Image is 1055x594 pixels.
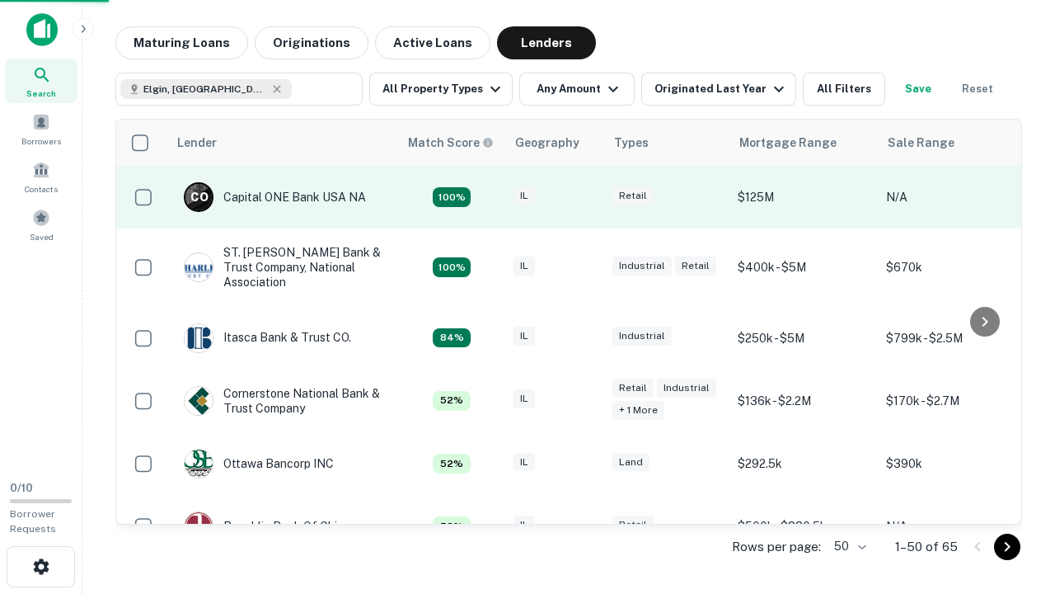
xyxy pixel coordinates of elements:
div: Lender [177,133,217,153]
div: ST. [PERSON_NAME] Bank & Trust Company, National Association [184,245,382,290]
th: Mortgage Range [729,120,878,166]
td: $500k - $880.5k [729,495,878,558]
span: Contacts [25,182,58,196]
td: $136k - $2.2M [729,370,878,432]
div: Sale Range [888,133,954,153]
button: Save your search to get updates of matches that match your search criteria. [892,73,945,106]
div: IL [513,186,535,205]
div: IL [513,453,535,472]
button: Go to next page [994,534,1020,560]
div: IL [513,389,535,408]
img: picture [185,387,213,415]
button: Originations [255,26,368,59]
div: 50 [828,535,869,559]
th: Lender [167,120,398,166]
div: Ottawa Bancorp INC [184,449,334,478]
span: Borrower Requests [10,508,56,535]
div: Originated Last Year [654,79,789,99]
div: Capital ONE Bank USA NA [184,182,366,212]
div: Capitalize uses an advanced AI algorithm to match your search with the best lender. The match sco... [433,187,471,207]
div: Retail [675,257,716,276]
td: $250k - $5M [729,307,878,370]
span: Search [26,87,56,100]
td: $292.5k [729,432,878,495]
iframe: Chat Widget [973,462,1055,541]
td: $670k [878,229,1026,307]
button: Active Loans [375,26,490,59]
div: IL [513,516,535,535]
img: picture [185,324,213,352]
td: $390k [878,432,1026,495]
div: Mortgage Range [739,133,837,153]
span: Elgin, [GEOGRAPHIC_DATA], [GEOGRAPHIC_DATA] [143,82,267,97]
h6: Match Score [408,134,490,152]
div: Retail [612,516,654,535]
td: $400k - $5M [729,229,878,307]
div: Capitalize uses an advanced AI algorithm to match your search with the best lender. The match sco... [408,134,494,152]
div: + 1 more [612,401,664,420]
div: Capitalize uses an advanced AI algorithm to match your search with the best lender. The match sco... [433,257,471,277]
div: IL [513,327,535,346]
div: Capitalize uses an advanced AI algorithm to match your search with the best lender. The match sco... [433,328,471,348]
button: All Filters [803,73,885,106]
th: Capitalize uses an advanced AI algorithm to match your search with the best lender. The match sco... [398,120,505,166]
a: Borrowers [5,106,77,151]
div: Land [612,453,649,472]
button: Reset [951,73,1004,106]
img: picture [185,450,213,478]
img: capitalize-icon.png [26,13,58,46]
span: Saved [30,230,54,243]
p: Rows per page: [732,537,821,557]
button: Any Amount [519,73,635,106]
p: 1–50 of 65 [895,537,958,557]
a: Contacts [5,154,77,199]
button: Maturing Loans [115,26,248,59]
th: Geography [505,120,604,166]
div: Industrial [657,379,716,398]
th: Types [604,120,729,166]
div: Capitalize uses an advanced AI algorithm to match your search with the best lender. The match sco... [433,454,471,474]
a: Search [5,59,77,103]
button: Originated Last Year [641,73,796,106]
div: Capitalize uses an advanced AI algorithm to match your search with the best lender. The match sco... [433,516,471,536]
td: N/A [878,495,1026,558]
div: Industrial [612,257,672,276]
p: C O [190,189,208,206]
img: picture [185,512,213,540]
span: Borrowers [21,134,61,148]
div: Capitalize uses an advanced AI algorithm to match your search with the best lender. The match sco... [433,391,471,411]
button: Lenders [497,26,596,59]
span: 0 / 10 [10,482,33,494]
div: Itasca Bank & Trust CO. [184,323,351,353]
div: Geography [515,133,579,153]
div: Industrial [612,327,672,346]
a: Saved [5,202,77,247]
th: Sale Range [878,120,1026,166]
div: Retail [612,186,654,205]
div: Republic Bank Of Chicago [184,511,364,541]
td: $170k - $2.7M [878,370,1026,432]
td: N/A [878,166,1026,229]
button: All Property Types [369,73,513,106]
td: $125M [729,166,878,229]
div: Types [614,133,649,153]
img: picture [185,253,213,281]
td: $799k - $2.5M [878,307,1026,370]
div: Retail [612,379,654,398]
div: IL [513,257,535,276]
div: Cornerstone National Bank & Trust Company [184,386,382,416]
